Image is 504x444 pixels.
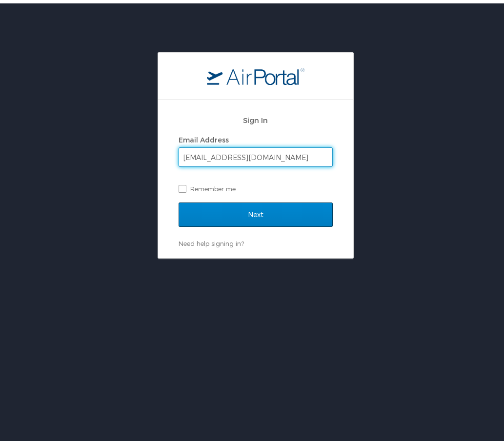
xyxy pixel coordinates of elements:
[207,64,304,81] img: logo
[179,199,333,223] input: Next
[179,132,229,141] label: Email Address
[179,111,333,122] h2: Sign In
[179,236,244,244] a: Need help signing in?
[179,178,333,193] label: Remember me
